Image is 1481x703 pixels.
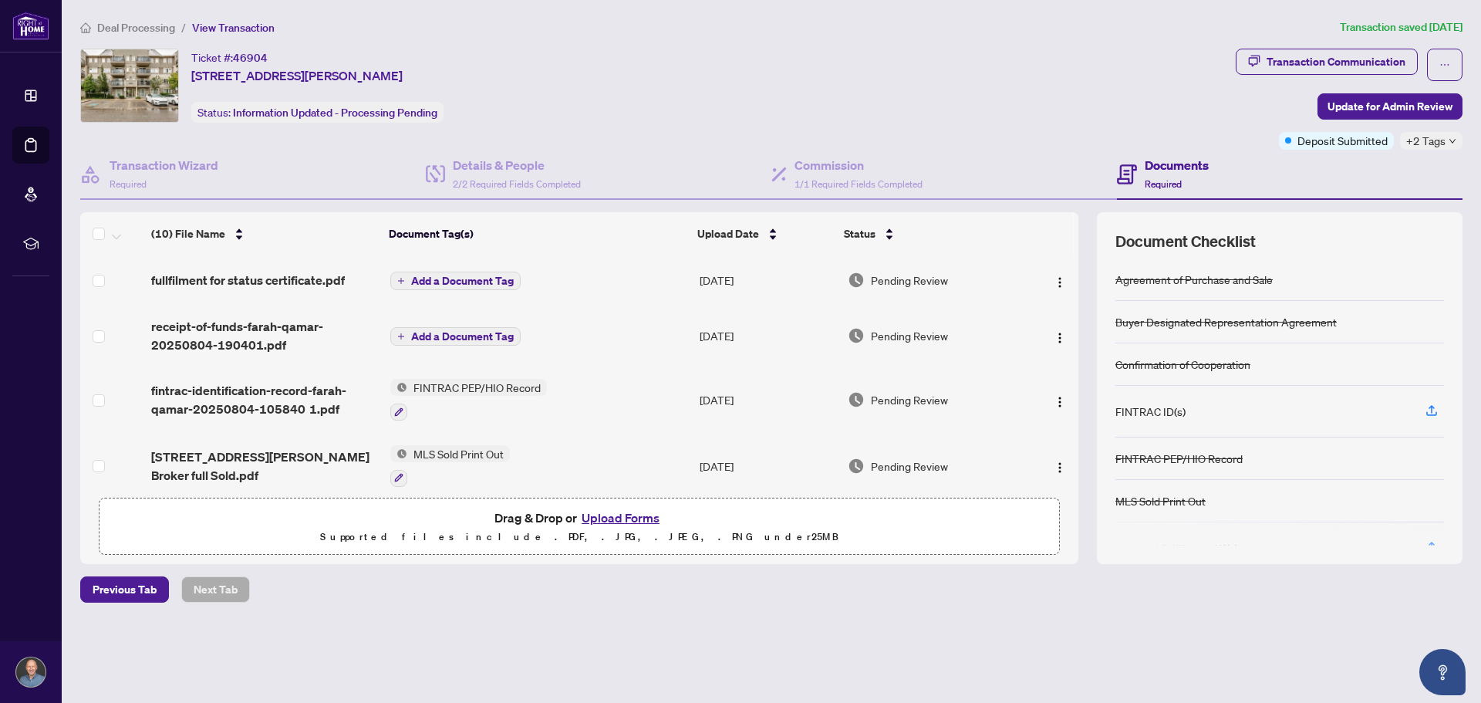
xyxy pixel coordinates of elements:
span: ellipsis [1439,59,1450,70]
span: Add a Document Tag [411,275,514,286]
span: plus [397,333,405,340]
button: Previous Tab [80,576,169,603]
td: [DATE] [693,255,841,305]
button: Logo [1047,387,1072,412]
div: Ticket #: [191,49,268,66]
span: fintrac-identification-record-farah-qamar-20250804-105840 1.pdf [151,381,378,418]
span: Pending Review [871,327,948,344]
span: 1/1 Required Fields Completed [794,178,923,190]
span: Add a Document Tag [411,331,514,342]
span: MLS Sold Print Out [407,445,510,462]
span: +2 Tags [1406,132,1446,150]
button: Add a Document Tag [390,326,521,346]
span: (10) File Name [151,225,225,242]
span: Upload Date [697,225,759,242]
button: Open asap [1419,649,1466,695]
img: Profile Icon [16,657,46,687]
span: View Transaction [192,21,275,35]
div: FINTRAC ID(s) [1115,403,1186,420]
span: 46904 [233,51,268,65]
span: plus [397,277,405,285]
td: [DATE] [693,305,841,367]
h4: Transaction Wizard [110,156,218,174]
button: Add a Document Tag [390,272,521,290]
span: Status [844,225,875,242]
h4: Commission [794,156,923,174]
span: home [80,22,91,33]
img: Status Icon [390,379,407,396]
img: Logo [1054,396,1066,408]
h4: Details & People [453,156,581,174]
img: Document Status [848,458,865,475]
div: Transaction Communication [1267,49,1405,74]
th: Document Tag(s) [383,212,690,255]
div: Agreement of Purchase and Sale [1115,271,1273,288]
span: 2/2 Required Fields Completed [453,178,581,190]
button: Add a Document Tag [390,327,521,346]
img: Logo [1054,461,1066,474]
button: Logo [1047,454,1072,478]
div: Confirmation of Cooperation [1115,356,1250,373]
img: Document Status [848,391,865,408]
button: Logo [1047,268,1072,292]
th: (10) File Name [145,212,383,255]
img: Logo [1054,332,1066,344]
span: Required [1145,178,1182,190]
h4: Documents [1145,156,1209,174]
img: Status Icon [390,445,407,462]
span: Required [110,178,147,190]
button: Add a Document Tag [390,271,521,291]
button: Next Tab [181,576,250,603]
p: Supported files include .PDF, .JPG, .JPEG, .PNG under 25 MB [109,528,1050,546]
span: Pending Review [871,458,948,475]
span: FINTRAC PEP/HIO Record [407,379,547,396]
span: Deposit Submitted [1297,132,1388,149]
span: receipt-of-funds-farah-qamar-20250804-190401.pdf [151,317,378,354]
span: Information Updated - Processing Pending [233,106,437,120]
span: down [1449,137,1456,145]
span: fullfilment for status certificate.pdf [151,271,345,289]
img: Document Status [848,327,865,344]
button: Upload Forms [577,508,664,528]
button: Update for Admin Review [1317,93,1462,120]
span: [STREET_ADDRESS][PERSON_NAME] [191,66,403,85]
span: [STREET_ADDRESS][PERSON_NAME] Broker full Sold.pdf [151,448,378,485]
th: Upload Date [691,212,838,255]
span: Deal Processing [97,21,175,35]
div: FINTRAC PEP/HIO Record [1115,450,1243,467]
li: / [181,19,186,36]
img: logo [12,12,49,40]
img: IMG-W12078883_1.jpg [81,49,178,122]
span: Update for Admin Review [1328,94,1452,119]
div: Buyer Designated Representation Agreement [1115,313,1337,330]
span: Document Checklist [1115,231,1256,252]
button: Transaction Communication [1236,49,1418,75]
button: Status IconFINTRAC PEP/HIO Record [390,379,547,421]
img: Logo [1054,276,1066,289]
span: Drag & Drop or [494,508,664,528]
th: Status [838,212,1021,255]
img: Document Status [848,272,865,289]
button: Logo [1047,323,1072,348]
td: [DATE] [693,433,841,499]
span: Pending Review [871,272,948,289]
div: Status: [191,102,444,123]
article: Transaction saved [DATE] [1340,19,1462,36]
span: Drag & Drop orUpload FormsSupported files include .PDF, .JPG, .JPEG, .PNG under25MB [100,499,1059,556]
td: [DATE] [693,367,841,433]
span: Previous Tab [93,577,157,602]
button: Status IconMLS Sold Print Out [390,445,510,487]
span: Pending Review [871,391,948,408]
div: MLS Sold Print Out [1115,492,1206,509]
